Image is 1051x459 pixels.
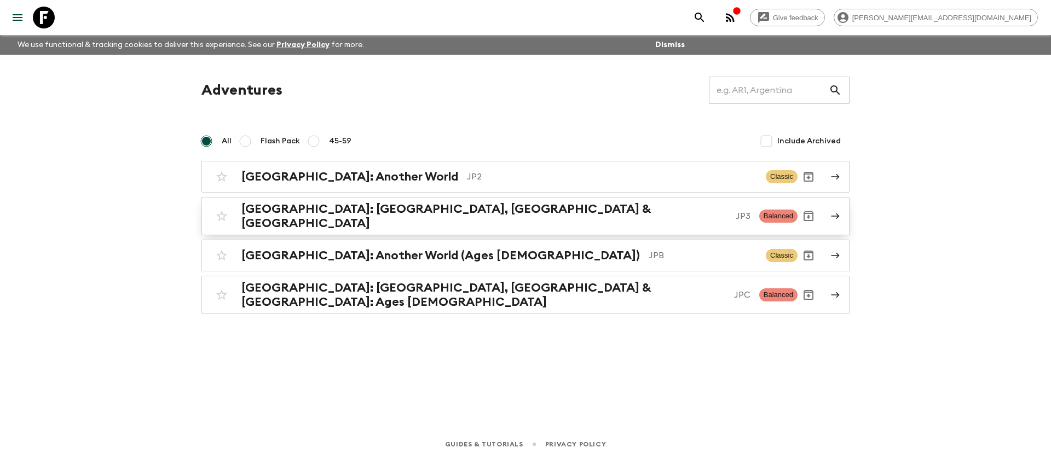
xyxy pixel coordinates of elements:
[766,170,798,183] span: Classic
[7,7,28,28] button: menu
[241,202,727,230] h2: [GEOGRAPHIC_DATA]: [GEOGRAPHIC_DATA], [GEOGRAPHIC_DATA] & [GEOGRAPHIC_DATA]
[759,288,798,301] span: Balanced
[241,170,458,184] h2: [GEOGRAPHIC_DATA]: Another World
[545,438,606,450] a: Privacy Policy
[767,14,824,22] span: Give feedback
[759,210,798,223] span: Balanced
[766,249,798,262] span: Classic
[201,276,850,314] a: [GEOGRAPHIC_DATA]: [GEOGRAPHIC_DATA], [GEOGRAPHIC_DATA] & [GEOGRAPHIC_DATA]: Ages [DEMOGRAPHIC_DA...
[329,136,351,147] span: 45-59
[222,136,232,147] span: All
[736,210,750,223] p: JP3
[241,248,640,263] h2: [GEOGRAPHIC_DATA]: Another World (Ages [DEMOGRAPHIC_DATA])
[241,281,725,309] h2: [GEOGRAPHIC_DATA]: [GEOGRAPHIC_DATA], [GEOGRAPHIC_DATA] & [GEOGRAPHIC_DATA]: Ages [DEMOGRAPHIC_DATA]
[734,288,750,301] p: JPC
[798,166,819,188] button: Archive
[652,37,688,53] button: Dismiss
[846,14,1037,22] span: [PERSON_NAME][EMAIL_ADDRESS][DOMAIN_NAME]
[445,438,523,450] a: Guides & Tutorials
[834,9,1038,26] div: [PERSON_NAME][EMAIL_ADDRESS][DOMAIN_NAME]
[276,41,330,49] a: Privacy Policy
[750,9,825,26] a: Give feedback
[261,136,300,147] span: Flash Pack
[201,79,282,101] h1: Adventures
[467,170,757,183] p: JP2
[13,35,368,55] p: We use functional & tracking cookies to deliver this experience. See our for more.
[201,197,850,235] a: [GEOGRAPHIC_DATA]: [GEOGRAPHIC_DATA], [GEOGRAPHIC_DATA] & [GEOGRAPHIC_DATA]JP3BalancedArchive
[798,284,819,306] button: Archive
[201,161,850,193] a: [GEOGRAPHIC_DATA]: Another WorldJP2ClassicArchive
[709,75,829,106] input: e.g. AR1, Argentina
[689,7,711,28] button: search adventures
[798,205,819,227] button: Archive
[649,249,757,262] p: JPB
[798,245,819,266] button: Archive
[201,240,850,271] a: [GEOGRAPHIC_DATA]: Another World (Ages [DEMOGRAPHIC_DATA])JPBClassicArchive
[777,136,841,147] span: Include Archived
